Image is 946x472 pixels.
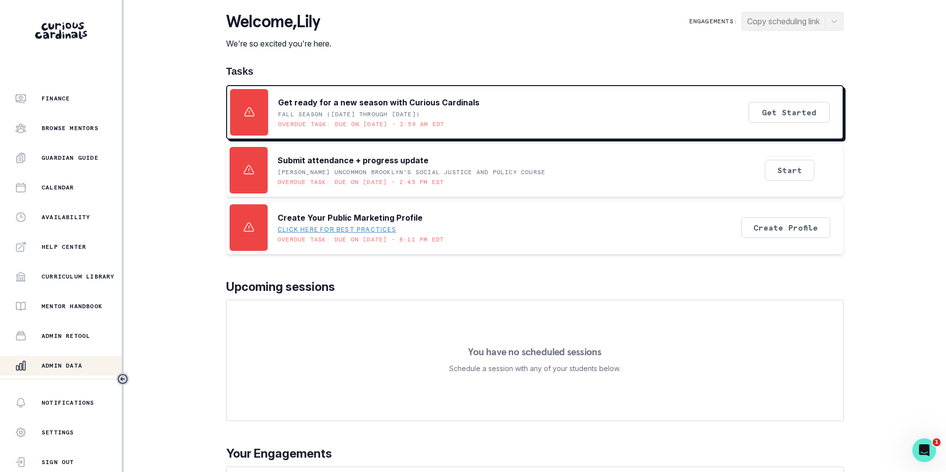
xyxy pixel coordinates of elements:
[42,154,98,162] p: Guardian Guide
[42,332,90,340] p: Admin Retool
[42,243,86,251] p: Help Center
[116,373,129,385] button: Toggle sidebar
[741,217,830,238] button: Create Profile
[226,65,844,77] h1: Tasks
[278,154,428,166] p: Submit attendance + progress update
[226,12,331,32] p: Welcome , Lily
[449,363,620,375] p: Schedule a session with any of your students below.
[912,438,936,462] iframe: Intercom live chat
[278,120,444,128] p: Overdue task: Due on [DATE] • 2:59 AM EDT
[278,110,420,118] p: Fall Season ([DATE] through [DATE])
[689,17,738,25] p: Engagements:
[42,273,115,281] p: Curriculum Library
[226,445,844,463] p: Your Engagements
[42,184,74,191] p: Calendar
[226,38,331,49] p: We're so excited you're here.
[765,160,814,181] button: Start
[278,212,423,224] p: Create Your Public Marketing Profile
[278,168,545,176] p: [PERSON_NAME] UNCOMMON Brooklyn's Social Justice and Policy Course
[42,124,98,132] p: Browse Mentors
[35,22,87,39] img: Curious Cardinals Logo
[42,94,70,102] p: Finance
[933,438,941,446] span: 1
[226,278,844,296] p: Upcoming sessions
[468,347,601,357] p: You have no scheduled sessions
[749,102,830,123] button: Get Started
[278,178,444,186] p: Overdue task: Due on [DATE] • 2:45 PM EST
[278,236,444,243] p: Overdue task: Due on [DATE] • 8:11 PM EDT
[278,226,396,234] a: Click here for best practices
[42,362,82,370] p: Admin Data
[278,96,479,108] p: Get ready for a new season with Curious Cardinals
[42,458,74,466] p: Sign Out
[42,428,74,436] p: Settings
[42,302,102,310] p: Mentor Handbook
[42,213,90,221] p: Availability
[42,399,95,407] p: Notifications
